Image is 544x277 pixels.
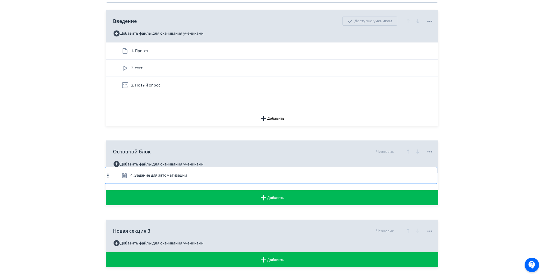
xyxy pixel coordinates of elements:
[113,29,204,38] button: Добавить файлы для скачивания учениками
[113,238,204,248] button: Добавить файлы для скачивания учениками
[113,159,204,169] button: Добавить файлы для скачивания учениками
[106,190,438,205] button: Добавить
[106,111,438,126] button: Добавить
[113,227,150,235] span: Новая секция 3
[376,228,394,234] div: Черновик
[113,148,151,155] span: Основной блок
[376,149,394,154] div: Черновик
[342,17,397,26] div: Доступно ученикам
[106,252,438,267] button: Добавить
[113,17,137,25] span: Введение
